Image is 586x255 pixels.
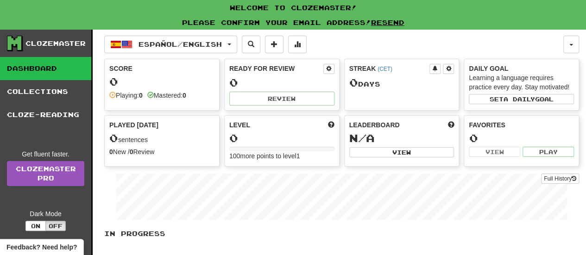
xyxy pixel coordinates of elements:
[378,66,392,72] a: (CET)
[504,96,535,102] span: a daily
[147,91,186,100] div: Mastered:
[109,64,214,73] div: Score
[541,174,579,184] button: Full History
[229,92,334,106] button: Review
[7,209,84,218] div: Dark Mode
[469,73,574,92] div: Learning a language requires practice every day. Stay motivated!
[183,92,186,99] strong: 0
[288,36,307,53] button: More stats
[469,94,574,104] button: Seta dailygoal
[25,39,86,48] div: Clozemaster
[109,147,214,156] div: New / Review
[109,148,113,155] strong: 0
[109,120,158,130] span: Played [DATE]
[349,120,400,130] span: Leaderboard
[7,161,84,186] a: ClozemasterPro
[469,120,574,130] div: Favorites
[349,131,375,144] span: N/A
[447,120,454,130] span: This week in points, UTC
[523,147,574,157] button: Play
[469,64,574,73] div: Daily Goal
[130,148,133,155] strong: 0
[109,131,118,144] span: 0
[229,64,323,73] div: Ready for Review
[229,132,334,144] div: 0
[328,120,334,130] span: Score more points to level up
[349,147,454,157] button: View
[469,147,520,157] button: View
[229,77,334,88] div: 0
[104,36,237,53] button: Español/English
[242,36,260,53] button: Search sentences
[139,40,222,48] span: Español / English
[45,221,66,231] button: Off
[371,19,404,26] a: Resend
[229,151,334,161] div: 100 more points to level 1
[229,120,250,130] span: Level
[265,36,284,53] button: Add sentence to collection
[349,76,358,89] span: 0
[139,92,143,99] strong: 0
[7,149,84,159] div: Get fluent faster.
[109,91,143,100] div: Playing:
[109,132,214,144] div: sentences
[469,132,574,144] div: 0
[6,243,77,252] span: Open feedback widget
[25,221,46,231] button: On
[349,64,430,73] div: Streak
[109,76,214,87] div: 0
[349,77,454,89] div: Day s
[104,229,579,238] p: In Progress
